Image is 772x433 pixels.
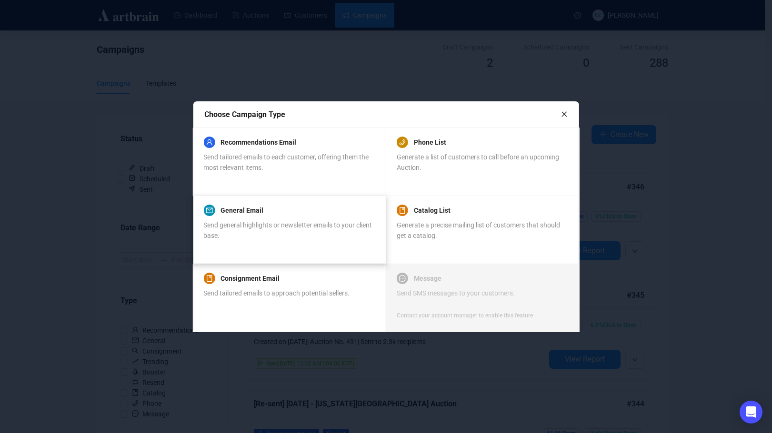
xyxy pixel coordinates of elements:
[397,153,559,171] span: Generate a list of customers to call before an upcoming Auction.
[399,275,406,282] span: message
[206,207,212,214] span: mail
[203,289,350,297] span: Send tailored emails to approach potential sellers.
[561,111,568,118] span: close
[206,139,212,146] span: user
[414,205,451,216] a: Catalog List
[221,205,263,216] a: General Email
[397,221,560,239] span: Generate a precise mailing list of customers that should get a catalog.
[414,273,441,284] a: Message
[399,139,406,146] span: phone
[203,221,372,239] span: Send general highlights or newsletter emails to your client base.
[221,273,280,284] a: Consignment Email
[204,108,561,120] div: Choose Campaign Type
[414,137,446,148] a: Phone List
[397,311,533,320] div: Contact your account manager to enable this feature
[221,137,296,148] a: Recommendations Email
[740,401,762,423] div: Open Intercom Messenger
[203,153,369,171] span: Send tailored emails to each customer, offering them the most relevant items.
[399,207,406,214] span: book
[397,289,515,297] span: Send SMS messages to your customers.
[206,275,212,282] span: book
